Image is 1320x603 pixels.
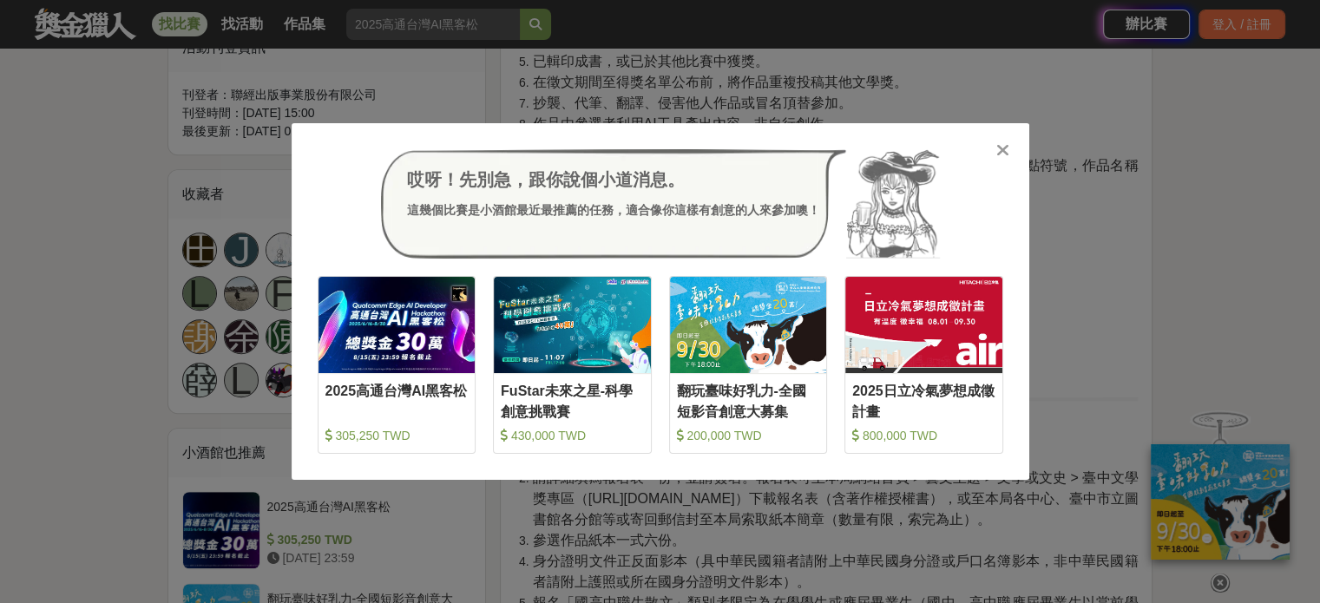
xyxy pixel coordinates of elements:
img: Cover Image [319,277,476,373]
div: 翻玩臺味好乳力-全國短影音創意大募集 [677,381,820,420]
div: 800,000 TWD [852,427,995,444]
a: Cover Image翻玩臺味好乳力-全國短影音創意大募集 200,000 TWD [669,276,828,454]
img: Cover Image [670,277,827,373]
a: Cover ImageFuStar未來之星-科學創意挑戰賽 430,000 TWD [493,276,652,454]
img: Cover Image [845,277,1002,373]
a: Cover Image2025高通台灣AI黑客松 305,250 TWD [318,276,476,454]
img: Avatar [846,149,940,259]
div: FuStar未來之星-科學創意挑戰賽 [501,381,644,420]
a: Cover Image2025日立冷氣夢想成徵計畫 800,000 TWD [844,276,1003,454]
div: 2025高通台灣AI黑客松 [325,381,469,420]
div: 305,250 TWD [325,427,469,444]
div: 430,000 TWD [501,427,644,444]
div: 2025日立冷氣夢想成徵計畫 [852,381,995,420]
div: 這幾個比賽是小酒館最近最推薦的任務，適合像你這樣有創意的人來參加噢！ [407,201,820,220]
div: 哎呀！先別急，跟你說個小道消息。 [407,167,820,193]
img: Cover Image [494,277,651,373]
div: 200,000 TWD [677,427,820,444]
